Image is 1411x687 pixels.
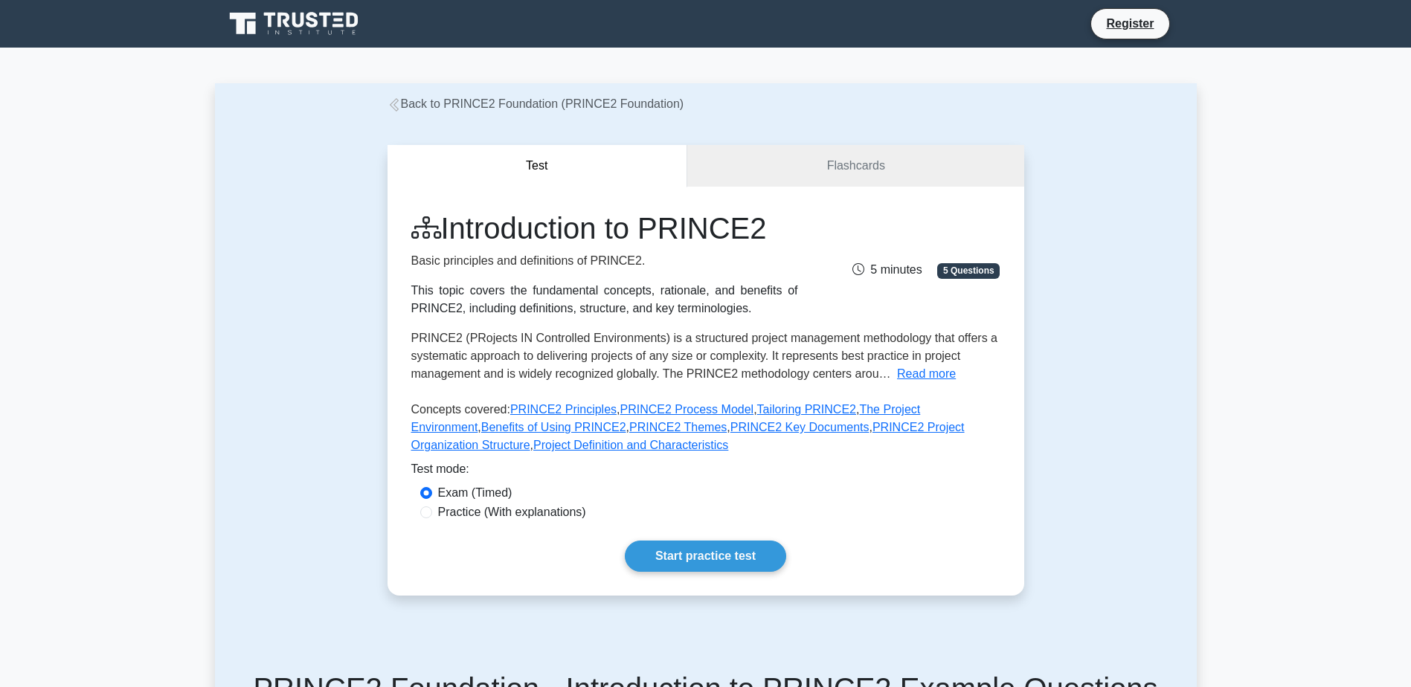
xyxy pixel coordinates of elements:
[411,252,798,270] p: Basic principles and definitions of PRINCE2.
[852,263,922,276] span: 5 minutes
[620,403,754,416] a: PRINCE2 Process Model
[533,439,728,451] a: Project Definition and Characteristics
[481,421,626,433] a: Benefits of Using PRINCE2
[411,210,798,246] h1: Introduction to PRINCE2
[625,541,786,572] a: Start practice test
[411,332,998,380] span: PRINCE2 (PRojects IN Controlled Environments) is a structured project management methodology that...
[629,421,727,433] a: PRINCE2 Themes
[438,503,586,521] label: Practice (With explanations)
[411,282,798,317] div: This topic covers the fundamental concepts, rationale, and benefits of PRINCE2, including definit...
[757,403,856,416] a: Tailoring PRINCE2
[897,365,956,383] button: Read more
[510,403,617,416] a: PRINCE2 Principles
[411,401,1000,460] p: Concepts covered: , , , , , , , ,
[388,145,688,187] button: Test
[730,421,870,433] a: PRINCE2 Key Documents
[687,145,1023,187] a: Flashcards
[438,484,512,502] label: Exam (Timed)
[937,263,1000,278] span: 5 Questions
[411,460,1000,484] div: Test mode:
[411,403,921,433] a: The Project Environment
[1097,14,1163,33] a: Register
[388,97,684,110] a: Back to PRINCE2 Foundation (PRINCE2 Foundation)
